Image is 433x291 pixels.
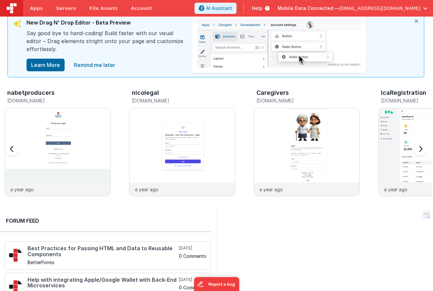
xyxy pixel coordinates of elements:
[256,89,289,96] h3: Caregivers
[409,13,424,29] i: close
[259,186,283,193] p: a year ago
[278,5,428,12] button: Mobile Data Connected — [EMAIL_ADDRESS][DOMAIN_NAME]
[27,277,178,289] h4: Help with integrating Apple/Google Wallet with Back-End Microservices
[30,5,43,12] span: Apps
[56,5,76,12] span: Servers
[132,98,235,103] h5: [DOMAIN_NAME]
[132,89,159,96] h3: nicolegal
[27,246,178,257] h4: Best Practices for Passing HTML and Data to Reusable Components
[179,246,206,251] h5: [DATE]
[179,254,206,259] h5: 0 Comments
[278,5,339,12] span: Mobile Data Connected —
[27,260,178,265] h5: BetterForms
[179,277,206,282] h5: [DATE]
[5,241,211,269] a: Best Practices for Passing HTML and Data to Reusable Components BetterForms [DATE] 0 Comments
[70,58,119,72] a: close
[256,98,360,103] h5: [DOMAIN_NAME]
[194,277,239,291] iframe: Marker.io feedback button
[6,217,204,225] h2: Forum Feed
[252,5,262,12] span: Help
[339,5,420,12] span: [EMAIL_ADDRESS][DOMAIN_NAME]
[7,98,111,103] h5: [DOMAIN_NAME]
[384,186,407,193] p: a year ago
[27,19,186,29] div: New Drag N' Drop Editor - Beta Preview
[27,29,186,58] div: Say good bye to hand-coding! Build faster with our visual editor – Drag elements stright onto you...
[135,186,158,193] p: a year ago
[9,249,22,262] img: 295_2.png
[7,89,55,96] h3: nabetproducers
[89,5,118,12] span: File Assets
[27,59,65,71] button: Learn More
[194,3,237,14] button: AI Assistant
[381,89,426,96] h3: IcaRegistration
[179,285,206,290] h5: 0 Comments
[206,5,232,12] span: AI Assistant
